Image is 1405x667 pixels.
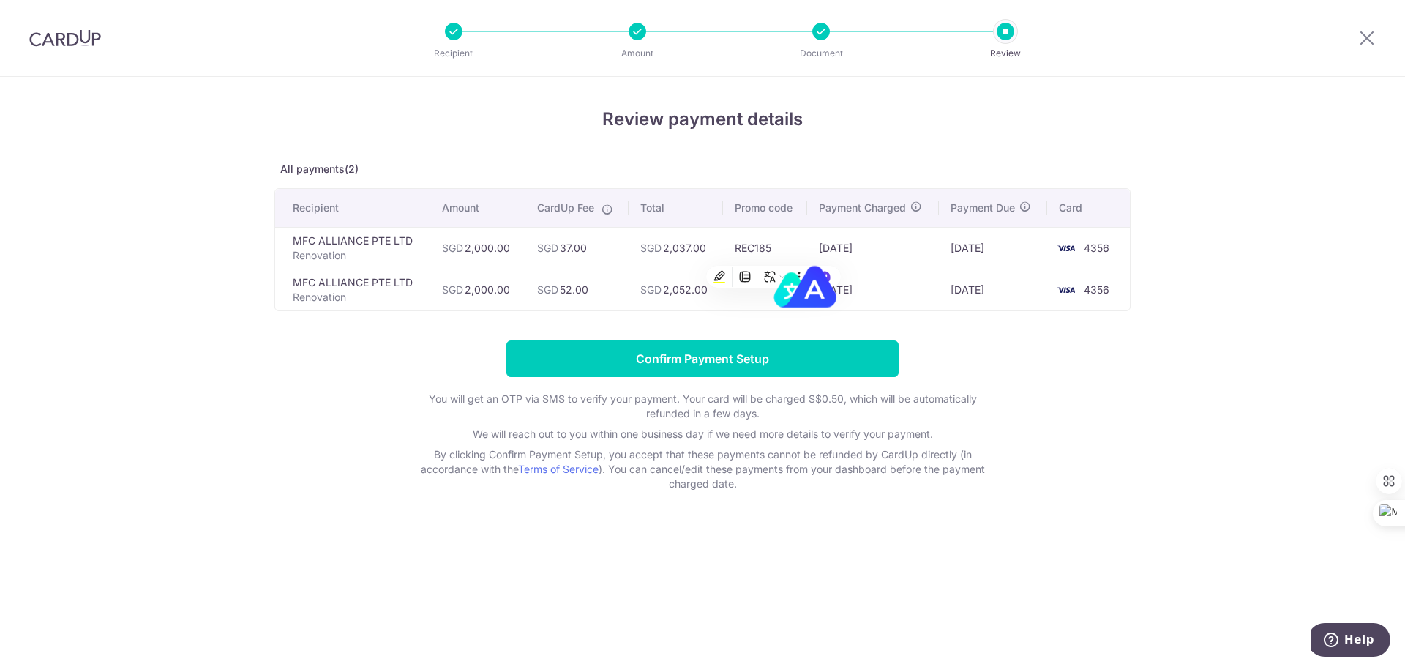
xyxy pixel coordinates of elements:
[442,283,463,296] span: SGD
[819,201,906,215] span: Payment Charged
[767,46,875,61] p: Document
[583,46,692,61] p: Amount
[1311,623,1390,660] iframe: Opens a widget where you can find more information
[275,227,430,269] td: MFC ALLIANCE PTE LTD
[430,189,525,227] th: Amount
[525,227,629,269] td: 37.00
[506,340,899,377] input: Confirm Payment Setup
[723,189,807,227] th: Promo code
[274,162,1131,176] p: All payments(2)
[410,392,995,421] p: You will get an OTP via SMS to verify your payment. Your card will be charged S$0.50, which will ...
[29,29,101,47] img: CardUp
[1052,281,1081,299] img: <span class="translation_missing" title="translation missing: en.account_steps.new_confirm_form.b...
[430,269,525,310] td: 2,000.00
[525,269,629,310] td: 52.00
[1084,242,1109,254] span: 4356
[939,227,1047,269] td: [DATE]
[807,227,939,269] td: [DATE]
[410,447,995,491] p: By clicking Confirm Payment Setup, you accept that these payments cannot be refunded by CardUp di...
[293,290,419,305] p: Renovation
[640,283,662,296] span: SGD
[951,46,1060,61] p: Review
[518,463,599,475] a: Terms of Service
[537,242,558,254] span: SGD
[629,227,723,269] td: 2,037.00
[274,106,1131,133] h4: Review payment details
[430,227,525,269] td: 2,000.00
[275,269,430,310] td: MFC ALLIANCE PTE LTD
[939,269,1047,310] td: [DATE]
[640,242,662,254] span: SGD
[275,189,430,227] th: Recipient
[723,227,807,269] td: REC185
[951,201,1015,215] span: Payment Due
[442,242,463,254] span: SGD
[1047,189,1130,227] th: Card
[537,201,594,215] span: CardUp Fee
[1052,239,1081,257] img: <span class="translation_missing" title="translation missing: en.account_steps.new_confirm_form.b...
[629,189,723,227] th: Total
[293,248,419,263] p: Renovation
[400,46,508,61] p: Recipient
[410,427,995,441] p: We will reach out to you within one business day if we need more details to verify your payment.
[1084,283,1109,296] span: 4356
[537,283,558,296] span: SGD
[807,269,939,310] td: [DATE]
[629,269,723,310] td: 2,052.00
